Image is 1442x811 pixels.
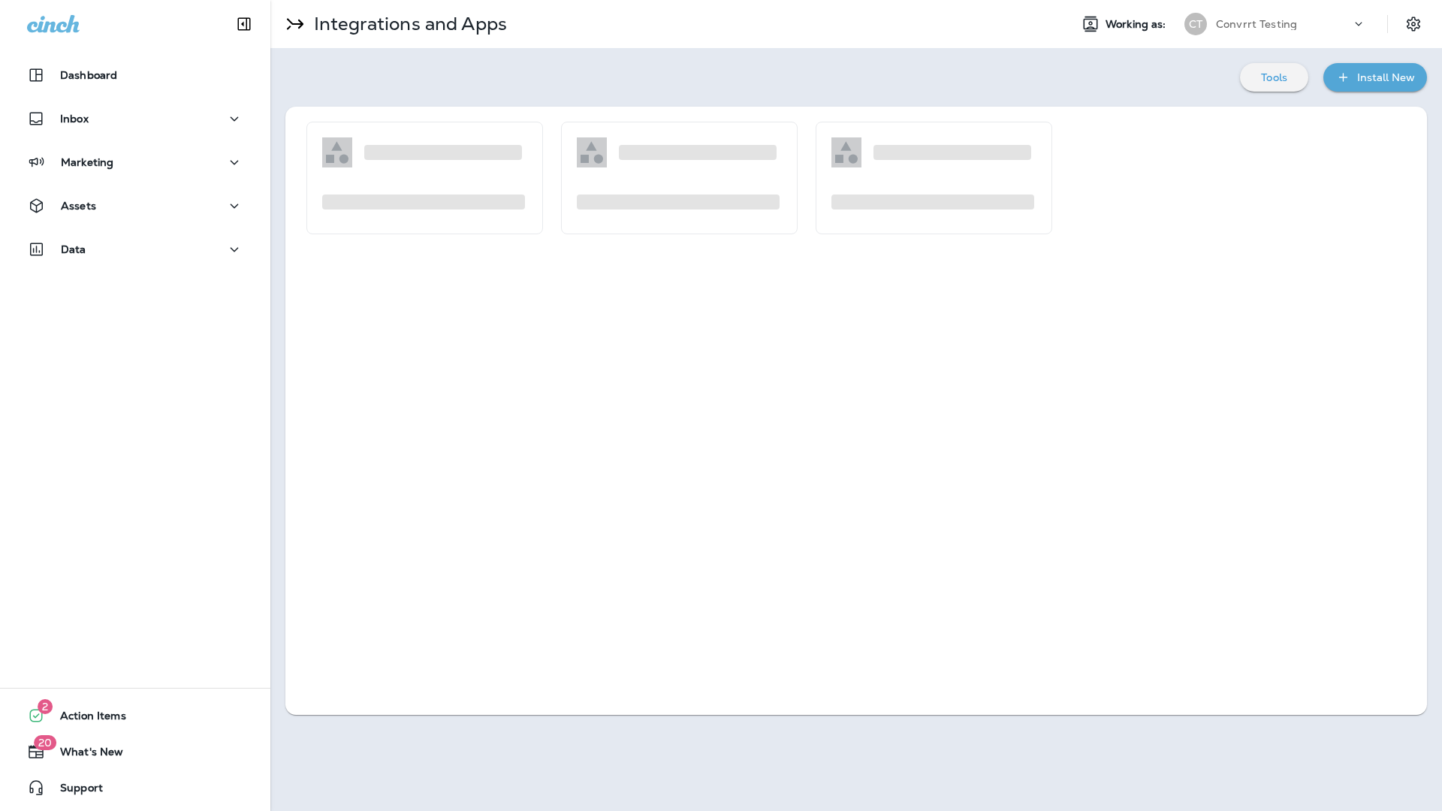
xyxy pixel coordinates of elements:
div: Install New [1357,68,1415,87]
button: Assets [15,191,255,221]
button: Inbox [15,104,255,134]
p: Dashboard [60,69,117,81]
button: 20What's New [15,737,255,767]
span: Support [45,782,103,800]
p: Tools [1261,71,1287,83]
p: Integrations and Apps [308,13,507,35]
button: Data [15,234,255,264]
button: Support [15,773,255,803]
button: Install New [1323,63,1427,92]
p: Assets [61,200,96,212]
button: Dashboard [15,60,255,90]
p: Data [61,243,86,255]
button: Marketing [15,147,255,177]
button: Collapse Sidebar [223,9,265,39]
button: Tools [1240,63,1308,92]
p: Convrrt Testing [1216,18,1297,30]
button: 2Action Items [15,701,255,731]
span: What's New [45,746,123,764]
p: Inbox [60,113,89,125]
span: 20 [34,735,56,750]
button: Settings [1400,11,1427,38]
p: Marketing [61,156,113,168]
span: Working as: [1106,18,1169,31]
span: Action Items [45,710,126,728]
div: CT [1184,13,1207,35]
span: 2 [38,699,53,714]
